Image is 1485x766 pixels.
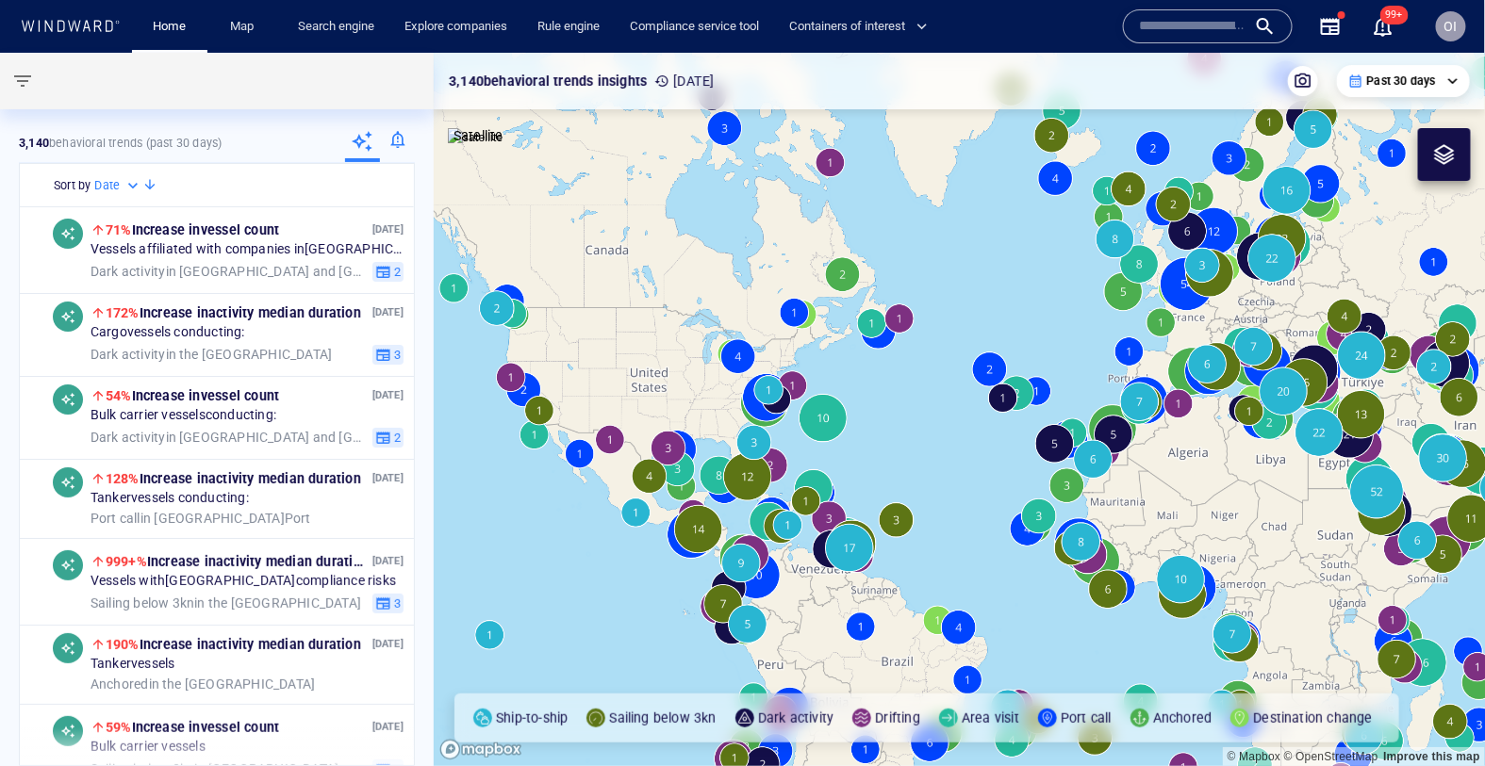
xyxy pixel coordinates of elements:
p: Sailing below 3kn [609,707,716,729]
iframe: Chat [1405,681,1471,752]
span: 54% [106,388,132,403]
p: Port call [1061,707,1112,729]
span: Increase in activity median duration [106,471,361,486]
span: Increase in vessel count [106,222,279,237]
span: in the [GEOGRAPHIC_DATA] [91,346,332,363]
span: Increase in activity median duration [106,554,369,569]
button: Containers of interest [782,10,944,43]
div: Date [94,176,142,195]
strong: 3,140 [19,136,49,150]
p: [DATE] [372,635,404,653]
span: 2 [391,429,401,446]
p: Area visit [962,707,1019,729]
span: in the [GEOGRAPHIC_DATA] [91,595,361,611]
p: Past 30 days [1367,73,1436,90]
button: 3 [372,593,404,613]
a: OpenStreetMap [1284,750,1378,763]
p: [DATE] [372,469,404,487]
button: Map [215,10,275,43]
span: 59% [106,720,132,735]
a: Search engine [290,10,382,43]
div: Past 30 days [1348,73,1459,90]
span: OI [1444,19,1458,34]
span: Dark activity [91,263,166,278]
p: Dark activity [758,707,834,729]
button: 2 [372,427,404,448]
a: 99+ [1368,11,1398,41]
h6: Sort by [54,176,91,195]
span: Increase in activity median duration [106,637,361,652]
span: Vessels affiliated with companies in [GEOGRAPHIC_DATA] conducting: [91,241,404,258]
span: in the [GEOGRAPHIC_DATA] [91,676,315,693]
p: [DATE] [372,386,404,404]
button: 99+ [1372,15,1394,38]
a: Mapbox [1228,750,1280,763]
span: 3 [391,595,401,611]
span: Increase in activity median duration [106,305,361,320]
button: 3 [372,344,404,365]
span: 99+ [1380,6,1409,24]
a: Compliance service tool [622,10,767,43]
span: Bulk carrier vessels conducting: [91,407,276,424]
button: 2 [372,261,404,282]
a: Rule engine [530,10,607,43]
span: Cargo vessels conducting: [91,324,245,341]
p: Ship-to-ship [496,707,568,729]
span: Tanker vessels [91,656,175,673]
h6: Date [94,176,120,195]
a: Home [146,10,194,43]
p: Satellite [454,124,503,147]
span: in [GEOGRAPHIC_DATA] Port [91,510,311,527]
button: OI [1432,8,1470,45]
span: in [GEOGRAPHIC_DATA] and [GEOGRAPHIC_DATA] EEZ [91,263,365,280]
p: Destination change [1253,707,1373,729]
span: Anchored [91,676,149,691]
span: 71% [106,222,132,237]
span: Port call [91,510,140,525]
span: Tanker vessels conducting: [91,490,249,507]
span: 999+% [106,554,147,569]
span: in [GEOGRAPHIC_DATA] and [GEOGRAPHIC_DATA] EEZ [91,429,365,446]
span: Sailing below 3kn [91,595,194,610]
div: Notification center [1372,15,1394,38]
p: [DATE] [372,552,404,570]
span: 190% [106,637,140,652]
span: Containers of interest [789,16,928,38]
p: [DATE] [654,70,714,92]
p: [DATE] [372,303,404,321]
a: Explore companies [397,10,515,43]
a: Map feedback [1383,750,1480,763]
span: Dark activity [91,429,166,444]
span: Increase in vessel count [106,720,279,735]
span: 128% [106,471,140,486]
button: Home [140,10,200,43]
a: Mapbox logo [439,739,522,760]
span: Increase in vessel count [106,388,279,403]
span: Dark activity [91,346,166,361]
img: satellite [448,128,503,147]
span: 2 [391,263,401,280]
p: behavioral trends (Past 30 days) [19,135,222,152]
span: 172% [106,305,140,320]
span: Vessels with [GEOGRAPHIC_DATA] compliance risks [91,573,396,590]
a: Map [223,10,268,43]
p: 3,140 behavioral trends insights [449,70,647,92]
p: Anchored [1153,707,1213,729]
span: 3 [391,346,401,363]
p: [DATE] [372,220,404,238]
p: Drifting [875,707,920,729]
p: [DATE] [372,718,404,736]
